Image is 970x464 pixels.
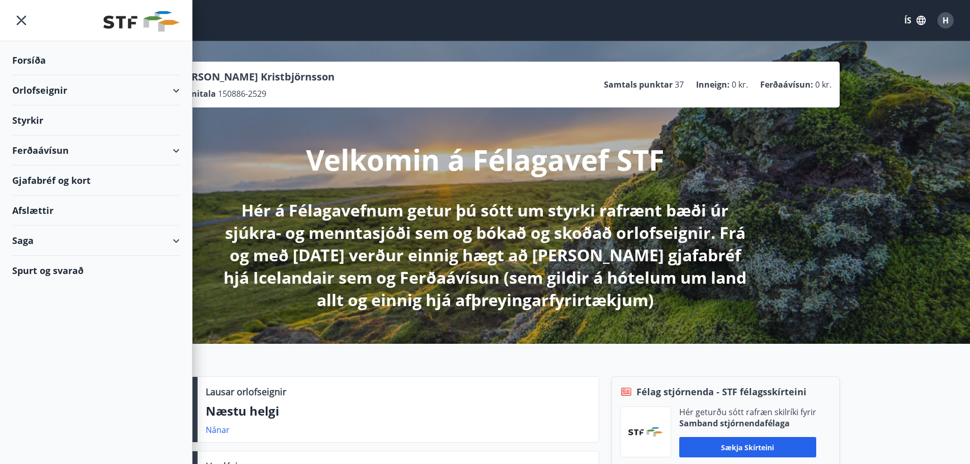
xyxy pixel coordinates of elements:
[679,406,816,418] p: Hér geturðu sótt rafræn skilríki fyrir
[12,75,180,105] div: Orlofseignir
[760,79,813,90] p: Ferðaávísun :
[216,199,754,311] p: Hér á Félagavefnum getur þú sótt um styrki rafrænt bæði úr sjúkra- og menntasjóði sem og bókað og...
[12,135,180,166] div: Ferðaávísun
[176,88,216,99] p: Kennitala
[12,166,180,196] div: Gjafabréf og kort
[815,79,832,90] span: 0 kr.
[103,11,180,32] img: union_logo
[696,79,730,90] p: Inneign :
[206,402,591,420] p: Næstu helgi
[675,79,684,90] span: 37
[12,11,31,30] button: menu
[306,140,664,179] p: Velkomin á Félagavef STF
[12,226,180,256] div: Saga
[12,256,180,285] div: Spurt og svarað
[12,196,180,226] div: Afslættir
[12,105,180,135] div: Styrkir
[218,88,266,99] span: 150886-2529
[943,15,949,26] span: H
[732,79,748,90] span: 0 kr.
[176,70,335,84] p: [PERSON_NAME] Kristbjörnsson
[679,418,816,429] p: Samband stjórnendafélaga
[628,427,663,436] img: vjCaq2fThgY3EUYqSgpjEiBg6WP39ov69hlhuPVN.png
[206,424,230,435] a: Nánar
[636,385,807,398] span: Félag stjórnenda - STF félagsskírteini
[206,385,286,398] p: Lausar orlofseignir
[899,11,931,30] button: ÍS
[604,79,673,90] p: Samtals punktar
[12,45,180,75] div: Forsíða
[679,437,816,457] button: Sækja skírteini
[933,8,958,33] button: H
